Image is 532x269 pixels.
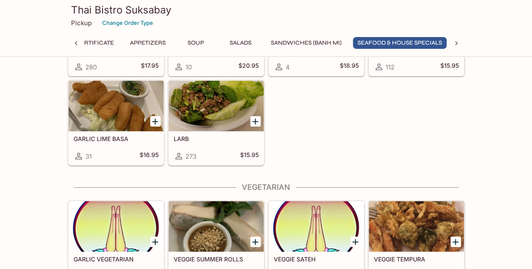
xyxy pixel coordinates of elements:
[353,37,447,49] button: Seafood & House Specials
[169,81,264,131] div: LARB
[98,16,157,29] button: Change Order Type
[141,62,159,72] h5: $17.95
[125,37,170,49] button: Appetizers
[68,183,465,192] h4: Vegetarian
[374,256,459,263] h5: VEGGIE TEMPURA
[250,237,261,247] button: Add VEGGIE SUMMER ROLLS
[274,256,359,263] h5: VEGGIE SATEH
[69,81,164,131] div: GARLIC LIME BASA
[74,256,159,263] h5: GARLIC VEGETARIAN
[386,63,394,71] span: 112
[71,3,461,16] h3: Thai Bistro Suksabay
[222,37,259,49] button: Salads
[240,151,259,161] h5: $15.95
[69,201,164,252] div: GARLIC VEGETARIAN
[350,237,361,247] button: Add VEGGIE SATEH
[286,63,290,71] span: 4
[340,62,359,72] h5: $18.95
[169,201,264,252] div: VEGGIE SUMMER ROLLS
[369,201,464,252] div: VEGGIE TEMPURA
[85,152,92,160] span: 31
[177,37,215,49] button: Soup
[238,62,259,72] h5: $20.95
[85,63,97,71] span: 280
[269,201,364,252] div: VEGGIE SATEH
[150,116,161,127] button: Add GARLIC LIME BASA
[168,80,264,165] a: LARB273$15.95
[185,152,196,160] span: 273
[150,237,161,247] button: Add GARLIC VEGETARIAN
[74,135,159,142] h5: GARLIC LIME BASA
[56,37,119,49] button: Gift Certificate
[140,151,159,161] h5: $16.95
[185,63,192,71] span: 10
[440,62,459,72] h5: $15.95
[71,19,92,27] p: Pickup
[68,80,164,165] a: GARLIC LIME BASA31$16.95
[250,116,261,127] button: Add LARB
[450,237,461,247] button: Add VEGGIE TEMPURA
[266,37,346,49] button: Sandwiches (Banh Mi)
[174,256,259,263] h5: VEGGIE SUMMER ROLLS
[174,135,259,142] h5: LARB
